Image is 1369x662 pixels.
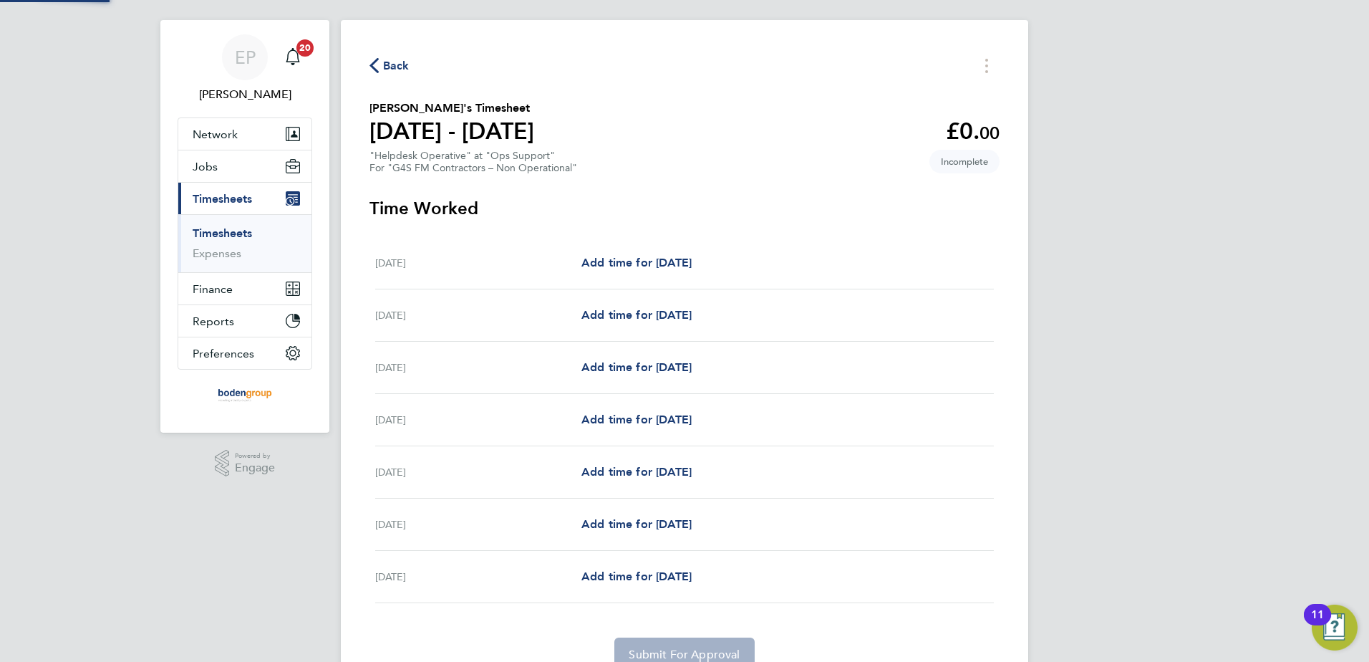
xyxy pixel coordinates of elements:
a: Powered byEngage [215,450,276,477]
span: 00 [979,123,1000,143]
span: Add time for [DATE] [581,308,692,322]
span: Network [193,128,238,141]
a: Add time for [DATE] [581,254,692,272]
span: Add time for [DATE] [581,465,692,479]
button: Finance [178,273,311,304]
a: Add time for [DATE] [581,516,692,533]
h2: [PERSON_NAME]'s Timesheet [369,100,534,117]
app-decimal: £0. [946,117,1000,145]
div: [DATE] [375,568,581,585]
a: Add time for [DATE] [581,411,692,428]
div: [DATE] [375,254,581,272]
h1: [DATE] - [DATE] [369,117,534,145]
a: Timesheets [193,226,252,240]
a: Expenses [193,246,241,260]
a: Go to home page [178,384,312,407]
div: For "G4S FM Contractors – Non Operational" [369,162,577,174]
a: Add time for [DATE] [581,307,692,324]
div: [DATE] [375,411,581,428]
span: Engage [235,462,275,474]
span: Eleanor Porter [178,86,312,103]
span: Preferences [193,347,254,360]
a: EP[PERSON_NAME] [178,34,312,103]
span: Back [383,57,410,75]
span: Add time for [DATE] [581,570,692,583]
button: Network [178,118,311,150]
span: Powered by [235,450,275,462]
span: Add time for [DATE] [581,360,692,374]
div: [DATE] [375,307,581,324]
button: Reports [178,305,311,337]
button: Timesheets Menu [974,54,1000,77]
h3: Time Worked [369,197,1000,220]
a: Add time for [DATE] [581,464,692,481]
div: [DATE] [375,516,581,533]
div: 11 [1311,615,1324,633]
span: Add time for [DATE] [581,413,692,426]
button: Back [369,57,410,75]
span: Reports [193,315,234,328]
div: Timesheets [178,214,311,272]
button: Open Resource Center, 11 new notifications [1312,605,1358,651]
a: Add time for [DATE] [581,359,692,376]
span: EP [235,48,256,67]
span: Jobs [193,160,218,173]
a: 20 [279,34,307,80]
div: "Helpdesk Operative" at "Ops Support" [369,150,577,174]
a: Add time for [DATE] [581,568,692,585]
button: Timesheets [178,183,311,214]
span: Add time for [DATE] [581,256,692,269]
button: Preferences [178,337,311,369]
span: 20 [296,39,314,57]
span: Timesheets [193,192,252,206]
button: Jobs [178,150,311,182]
span: Finance [193,282,233,296]
span: Add time for [DATE] [581,517,692,531]
div: [DATE] [375,464,581,481]
span: This timesheet is Incomplete. [929,150,1000,173]
nav: Main navigation [160,20,329,433]
div: [DATE] [375,359,581,376]
img: boden-group-logo-retina.png [213,384,277,407]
